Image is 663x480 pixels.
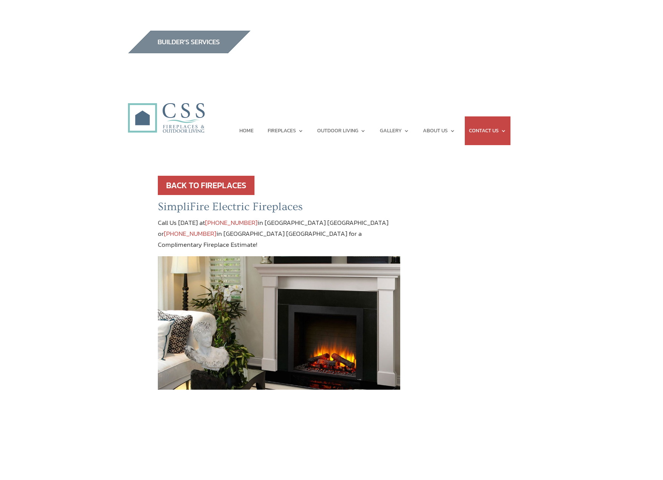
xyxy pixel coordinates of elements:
a: GALLERY [380,116,409,145]
a: [PHONE_NUMBER] [205,218,257,228]
a: OUTDOOR LIVING [317,116,366,145]
a: FIREPLACES [268,116,304,145]
a: HOME [239,116,254,145]
img: builders_btn [128,31,251,53]
p: Call Us [DATE] at in [GEOGRAPHIC_DATA] [GEOGRAPHIC_DATA] or in [GEOGRAPHIC_DATA] [GEOGRAPHIC_DATA... [158,217,400,257]
a: CONTACT US [469,116,506,145]
img: CSS Fireplaces & Outdoor Living (Formerly Construction Solutions & Supply)- Jacksonville Ormond B... [128,82,205,137]
a: ABOUT US [423,116,455,145]
a: [PHONE_NUMBER] [164,229,216,238]
a: builder services construction supply [128,46,251,56]
a: BACK TO FIREPLACES [158,176,254,195]
h2: SimpliFire Electric Fireplaces [158,200,400,217]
